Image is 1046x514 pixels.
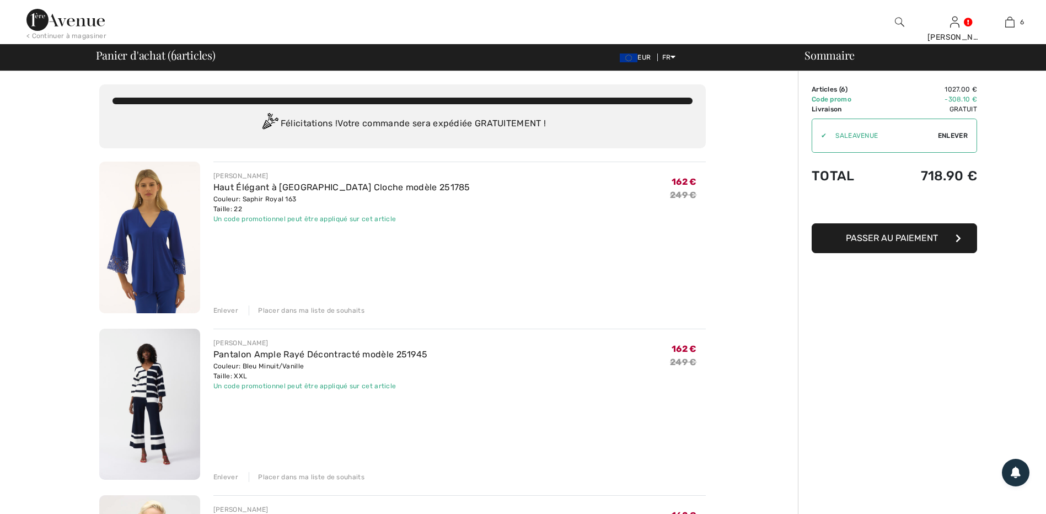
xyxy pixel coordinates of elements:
span: 162 € [672,344,697,354]
td: Code promo [812,94,883,104]
a: 6 [983,15,1037,29]
div: Placer dans ma liste de souhaits [249,306,364,315]
div: < Continuer à magasiner [26,31,106,41]
img: Congratulation2.svg [259,113,281,135]
a: Pantalon Ample Rayé Décontracté modèle 251945 [213,349,428,360]
span: 6 [841,85,845,93]
td: 1027.00 € [883,84,977,94]
td: -308.10 € [883,94,977,104]
a: Haut Élégant à [GEOGRAPHIC_DATA] Cloche modèle 251785 [213,182,470,192]
td: Gratuit [883,104,977,114]
a: Se connecter [950,17,959,27]
div: Couleur: Saphir Royal 163 Taille: 22 [213,194,470,214]
span: Panier d'achat ( articles) [96,50,216,61]
s: 249 € [670,357,697,367]
div: [PERSON_NAME] [927,31,981,43]
img: Pantalon Ample Rayé Décontracté modèle 251945 [99,329,200,480]
button: Passer au paiement [812,223,977,253]
span: 6 [1020,17,1024,27]
input: Code promo [827,119,938,152]
span: Passer au paiement [846,233,938,243]
img: Mes infos [950,15,959,29]
div: Sommaire [791,50,1039,61]
span: Enlever [938,131,968,141]
img: Haut Élégant à Manches Cloche modèle 251785 [99,162,200,313]
span: 6 [171,47,176,61]
div: ✔ [812,131,827,141]
div: [PERSON_NAME] [213,171,470,181]
div: [PERSON_NAME] [213,338,428,348]
span: FR [662,53,676,61]
td: Articles ( ) [812,84,883,94]
div: Placer dans ma liste de souhaits [249,472,364,482]
td: Total [812,157,883,195]
s: 249 € [670,190,697,200]
div: Un code promotionnel peut être appliqué sur cet article [213,381,428,391]
div: Félicitations ! Votre commande sera expédiée GRATUITEMENT ! [112,113,693,135]
td: 718.90 € [883,157,977,195]
div: Enlever [213,472,238,482]
span: 162 € [672,176,697,187]
img: Euro [620,53,637,62]
img: 1ère Avenue [26,9,105,31]
img: Mon panier [1005,15,1015,29]
div: Enlever [213,306,238,315]
iframe: PayPal [812,195,977,219]
div: Couleur: Bleu Minuit/Vanille Taille: XXL [213,361,428,381]
span: EUR [620,53,655,61]
img: recherche [895,15,904,29]
div: Un code promotionnel peut être appliqué sur cet article [213,214,470,224]
td: Livraison [812,104,883,114]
